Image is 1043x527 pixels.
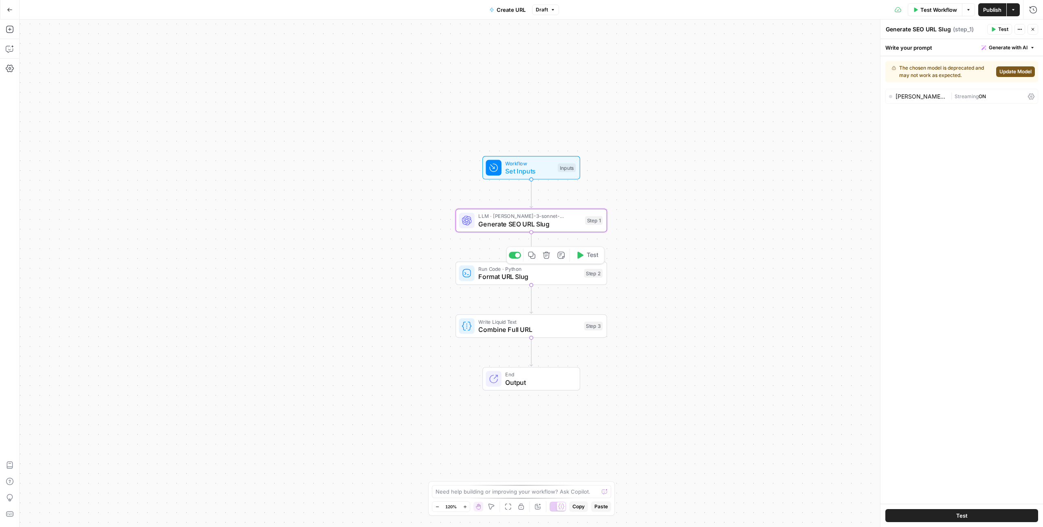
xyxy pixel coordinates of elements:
button: Test [987,24,1012,35]
span: LLM · [PERSON_NAME]-3-sonnet-20240229 [478,212,581,220]
div: WorkflowSet InputsInputs [455,156,607,180]
g: Edge from step_3 to end [530,338,533,366]
div: Write your prompt [880,39,1043,56]
button: Generate with AI [978,42,1038,53]
div: [PERSON_NAME]-3-sonnet-20240229 [896,94,947,99]
button: Paste [591,501,611,512]
button: Update Model [996,66,1035,77]
span: Paste [594,503,608,510]
div: Step 3 [584,322,603,331]
div: Run Code · PythonFormat URL SlugStep 2Test [455,261,607,285]
span: Output [505,378,572,387]
span: Set Inputs [505,166,554,176]
button: Test [572,249,602,261]
g: Edge from step_2 to step_3 [530,285,533,314]
span: Run Code · Python [478,265,580,273]
div: Inputs [558,163,576,172]
button: Copy [569,501,588,512]
span: Create URL [497,6,526,14]
button: Publish [978,3,1006,16]
span: Write Liquid Text [478,318,580,325]
div: Step 2 [584,269,603,278]
div: The chosen model is deprecated and may not work as expected. [892,64,993,79]
span: Test [998,26,1008,33]
button: Draft [532,4,559,15]
g: Edge from start to step_1 [530,180,533,208]
span: 120% [445,503,457,510]
span: Draft [536,6,548,13]
span: Test [587,251,599,260]
button: Test Workflow [908,3,962,16]
div: LLM · [PERSON_NAME]-3-sonnet-20240229Generate SEO URL SlugStep 1 [455,209,607,233]
span: Generate SEO URL Slug [478,219,581,229]
span: Update Model [999,68,1032,75]
button: Test [885,509,1038,522]
div: EndOutput [455,367,607,391]
span: Test Workflow [920,6,957,14]
button: Create URL [484,3,530,16]
span: Workflow [505,159,554,167]
span: Test [956,512,968,520]
span: Generate with AI [989,44,1028,51]
span: Copy [572,503,585,510]
span: ON [979,93,986,99]
div: Write Liquid TextCombine Full URLStep 3 [455,314,607,338]
span: | [951,92,955,100]
span: Format URL Slug [478,272,580,281]
span: End [505,371,572,378]
span: Publish [983,6,1001,14]
span: Combine Full URL [478,325,580,334]
span: ( step_1 ) [953,25,974,33]
div: Step 1 [585,216,603,225]
span: Streaming [955,93,979,99]
textarea: Generate SEO URL Slug [886,25,951,33]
